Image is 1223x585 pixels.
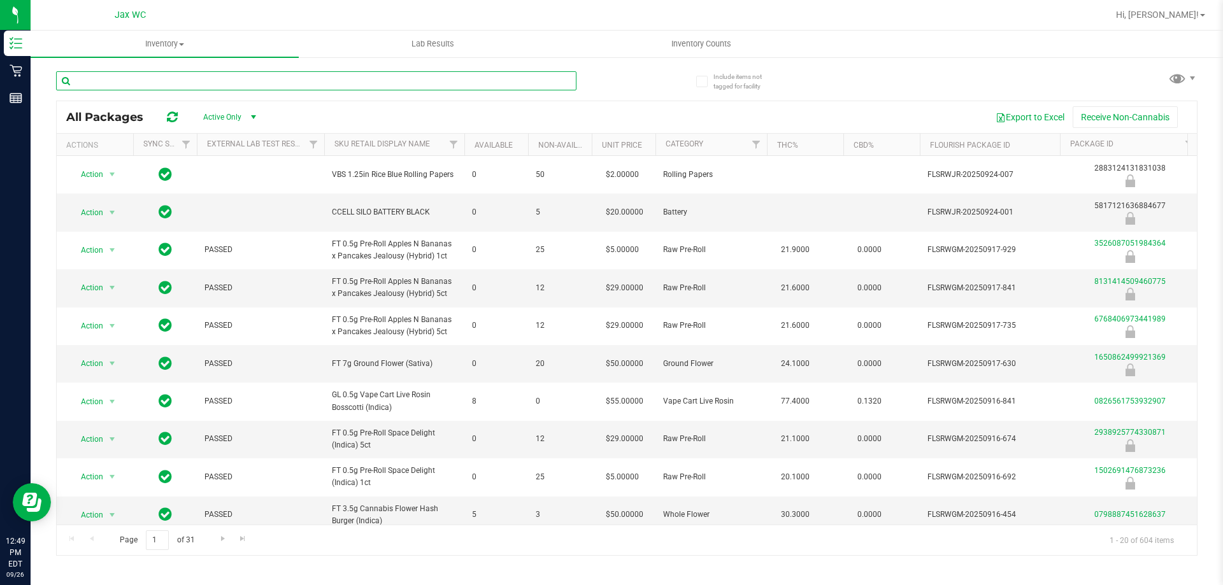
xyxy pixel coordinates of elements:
a: 2938925774330871 [1094,428,1166,437]
div: Launch Hold [1058,477,1202,490]
inline-svg: Reports [10,92,22,104]
span: 21.1000 [775,430,816,448]
span: FT 0.5g Pre-Roll Space Delight (Indica) 1ct [332,465,457,489]
div: 5817121636884677 [1058,200,1202,225]
span: 8 [472,395,520,407]
span: FLSRWGM-20250916-841 [927,395,1052,407]
span: In Sync [159,355,172,372]
span: Action [69,279,104,297]
div: Launch Hold [1058,174,1202,187]
span: Action [69,166,104,183]
a: 0798887451628637 [1094,510,1166,519]
span: PASSED [204,471,317,483]
span: PASSED [204,244,317,256]
a: Lab Results [299,31,567,57]
span: select [104,393,120,411]
a: Flourish Package ID [930,141,1010,150]
div: Launch Hold [1058,439,1202,452]
span: 1 - 20 of 604 items [1099,530,1184,549]
span: In Sync [159,392,172,410]
span: PASSED [204,358,317,370]
a: External Lab Test Result [207,139,307,148]
span: PASSED [204,282,317,294]
span: Raw Pre-Roll [663,320,759,332]
span: 5 [536,206,584,218]
span: 0 [472,433,520,445]
span: Jax WC [115,10,146,20]
span: PASSED [204,320,317,332]
span: FLSRWGM-20250916-692 [927,471,1052,483]
span: select [104,279,120,297]
span: Action [69,241,104,259]
span: Battery [663,206,759,218]
span: 0 [472,244,520,256]
a: 3526087051984364 [1094,239,1166,248]
span: $2.00000 [599,166,645,184]
a: Available [475,141,513,150]
span: 0.0000 [851,430,888,448]
span: FT 0.5g Pre-Roll Apples N Bananas x Pancakes Jealousy (Hybrid) 5ct [332,276,457,300]
span: FLSRWGM-20250917-735 [927,320,1052,332]
input: 1 [146,530,169,550]
div: Actions [66,141,128,150]
span: 0.0000 [851,355,888,373]
span: $5.00000 [599,241,645,259]
span: Raw Pre-Roll [663,244,759,256]
span: select [104,166,120,183]
span: 0.0000 [851,468,888,486]
div: Launch Hold [1058,288,1202,300]
span: 21.6000 [775,279,816,297]
span: In Sync [159,203,172,221]
span: VBS 1.25in Rice Blue Rolling Papers [332,169,457,181]
a: Unit Price [602,141,642,150]
span: In Sync [159,241,172,258]
a: Filter [176,134,197,155]
inline-svg: Retail [10,64,22,77]
span: FT 0.5g Pre-Roll Apples N Bananas x Pancakes Jealousy (Hybrid) 5ct [332,314,457,338]
span: Raw Pre-Roll [663,471,759,483]
span: GL 0.5g Vape Cart Live Rosin Bosscotti (Indica) [332,389,457,413]
a: THC% [777,141,798,150]
span: 0.0000 [851,505,888,524]
a: Go to the last page [234,530,252,547]
span: 0.0000 [851,316,888,335]
span: FLSRWGM-20250917-630 [927,358,1052,370]
span: 0 [472,358,520,370]
span: 21.6000 [775,316,816,335]
iframe: Resource center [13,483,51,521]
div: Launch Hold [1058,212,1202,225]
span: Action [69,506,104,524]
span: 0.0000 [851,241,888,259]
span: Lab Results [394,38,471,50]
inline-svg: Inventory [10,37,22,50]
span: 20 [536,358,584,370]
span: In Sync [159,316,172,334]
a: Filter [1179,134,1200,155]
a: Inventory Counts [567,31,835,57]
span: PASSED [204,509,317,521]
a: Inventory [31,31,299,57]
a: Non-Available [538,141,595,150]
a: Sync Status [143,139,192,148]
span: 0 [472,206,520,218]
span: 0 [472,169,520,181]
span: Action [69,393,104,411]
span: $55.00000 [599,392,650,411]
span: select [104,468,120,486]
div: 2883124131831038 [1058,162,1202,187]
a: 1502691476873236 [1094,466,1166,475]
span: 0 [536,395,584,407]
span: FLSRWGM-20250916-674 [927,433,1052,445]
span: Action [69,355,104,372]
span: 12 [536,320,584,332]
span: select [104,204,120,222]
a: Category [666,139,703,148]
span: 25 [536,244,584,256]
span: FLSRWGM-20250917-929 [927,244,1052,256]
span: select [104,241,120,259]
span: FLSRWGM-20250917-841 [927,282,1052,294]
span: $29.00000 [599,316,650,335]
button: Export to Excel [987,106,1073,128]
span: Ground Flower [663,358,759,370]
span: $20.00000 [599,203,650,222]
